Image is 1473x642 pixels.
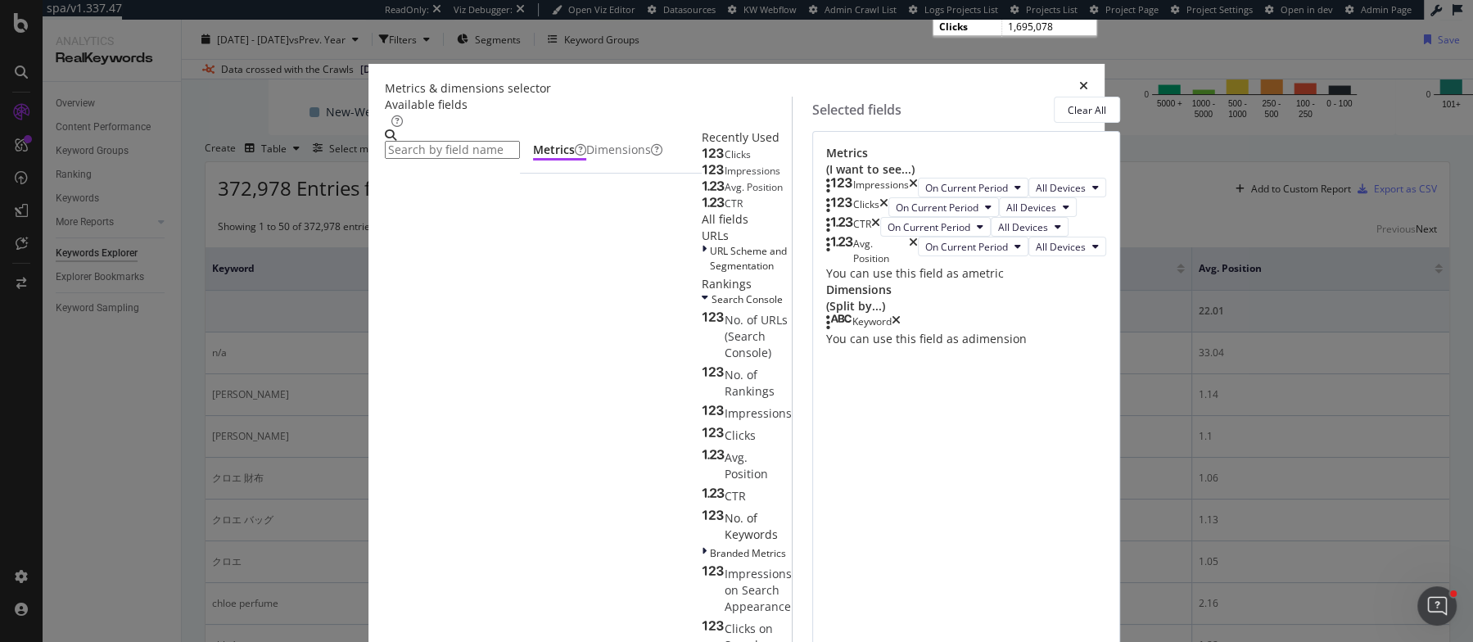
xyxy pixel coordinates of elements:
div: Rankings [702,276,792,292]
span: All Devices [1036,240,1086,254]
div: times [1079,80,1088,97]
span: Clicks [725,427,756,443]
div: Avg. PositiontimesOn Current PeriodAll Devices [826,237,1106,264]
div: Avg. Position [853,237,909,264]
input: Search by field name [385,141,520,159]
button: All Devices [1028,237,1106,256]
div: Selected fields [812,101,901,120]
span: Impressions [725,405,792,421]
span: Impressions [725,164,780,178]
div: Metrics [533,142,586,158]
span: Clicks [725,147,751,161]
div: CTRtimesOn Current PeriodAll Devices [826,217,1106,237]
span: All Devices [1006,201,1056,215]
div: times [909,237,918,264]
div: Available fields [385,97,792,113]
div: Clear All [1068,103,1106,117]
button: All Devices [991,217,1069,237]
button: On Current Period [888,197,999,217]
span: CTR [725,488,746,504]
span: No. of Keywords [725,510,778,542]
span: On Current Period [888,220,970,234]
div: times [871,217,880,237]
span: Impressions on Search Appearance [725,566,792,614]
div: All fields [702,211,792,228]
div: Keyword [852,314,892,331]
div: You can use this field as a dimension [826,331,1106,347]
div: times [879,197,888,217]
div: Metrics & dimensions selector [385,80,551,97]
span: URL Scheme and Segmentation [710,244,787,272]
div: (I want to see...) [826,161,1106,178]
div: ImpressionstimesOn Current PeriodAll Devices [826,178,1106,197]
div: Metrics [826,145,1106,178]
span: On Current Period [925,240,1008,254]
button: All Devices [999,197,1077,217]
div: times [892,314,901,331]
div: Dimensions [586,142,662,158]
span: All Devices [998,220,1048,234]
span: On Current Period [925,181,1008,195]
div: Dimensions [826,282,1106,314]
span: On Current Period [896,201,978,215]
div: times [909,178,918,197]
span: Avg. Position [725,180,783,194]
span: No. of URLs (Search Console) [725,312,788,360]
div: Impressions [853,178,909,197]
span: Branded Metrics [710,546,786,560]
span: CTR [725,197,743,210]
button: Clear All [1054,97,1120,123]
div: CTR [853,217,871,237]
div: Keywordtimes [826,314,1106,331]
span: Search Console [712,292,783,306]
div: You can use this field as a metric [826,265,1106,282]
div: ClickstimesOn Current PeriodAll Devices [826,197,1106,217]
button: All Devices [1028,178,1106,197]
span: All Devices [1036,181,1086,195]
span: No. of Rankings [725,367,775,399]
button: On Current Period [918,178,1028,197]
div: Recently Used [702,129,792,146]
iframe: Intercom live chat [1417,586,1457,626]
div: URLs [702,228,792,244]
div: (Split by...) [826,298,1106,314]
span: Avg. Position [725,450,768,481]
button: On Current Period [918,237,1028,256]
button: On Current Period [880,217,991,237]
div: Clicks [853,197,879,217]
